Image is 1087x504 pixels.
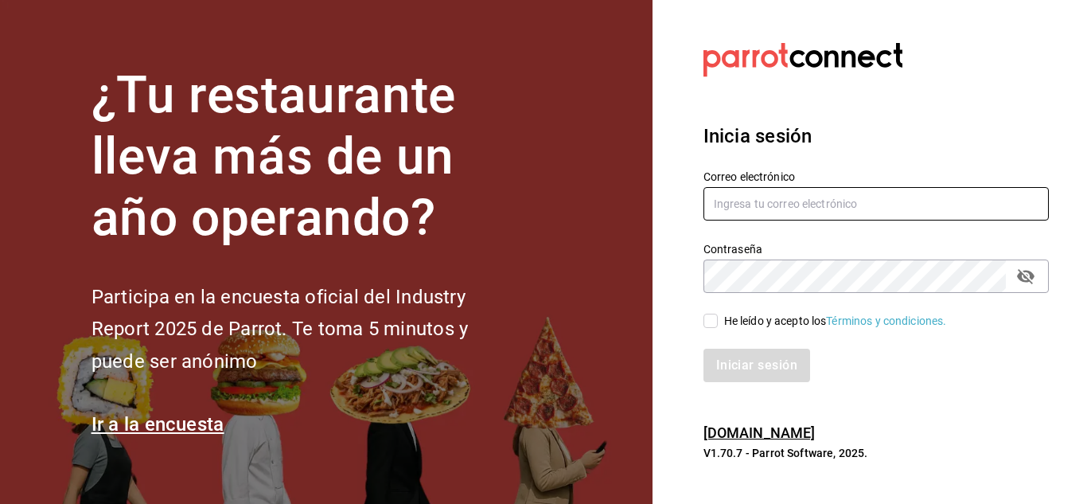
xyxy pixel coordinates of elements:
[703,445,1049,461] p: V1.70.7 - Parrot Software, 2025.
[826,315,946,327] a: Términos y condiciones.
[703,187,1049,221] input: Ingresa tu correo electrónico
[703,424,816,441] a: [DOMAIN_NAME]
[92,413,224,436] a: Ir a la encuesta
[1012,263,1039,290] button: passwordField
[724,313,947,330] div: He leído y acepto los
[92,65,521,248] h1: ¿Tu restaurante lleva más de un año operando?
[703,171,1049,182] label: Correo electrónico
[92,281,521,378] h2: Participa en la encuesta oficial del Industry Report 2025 de Parrot. Te toma 5 minutos y puede se...
[703,244,1049,255] label: Contraseña
[703,122,1049,150] h3: Inicia sesión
